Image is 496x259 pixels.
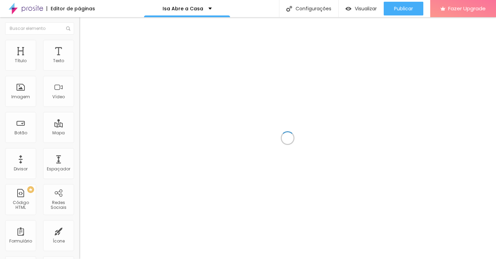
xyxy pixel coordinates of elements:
div: Imagem [11,94,30,99]
img: Icone [66,26,70,31]
input: Buscar elemento [5,22,74,35]
p: Isa Abre a Casa [163,6,203,11]
div: Formulário [9,239,32,244]
span: Fazer Upgrade [448,5,486,11]
div: Editor de páginas [46,6,95,11]
div: Mapa [52,131,65,135]
div: Ícone [53,239,65,244]
div: Vídeo [52,94,65,99]
div: Título [15,58,27,63]
img: Icone [286,6,292,12]
div: Texto [53,58,64,63]
div: Divisor [14,167,28,171]
div: Código HTML [7,200,34,210]
div: Redes Sociais [45,200,72,210]
img: view-1.svg [345,6,351,12]
div: Botão [14,131,27,135]
span: Publicar [394,6,413,11]
button: Visualizar [339,2,384,15]
span: Visualizar [355,6,377,11]
div: Espaçador [47,167,70,171]
button: Publicar [384,2,423,15]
